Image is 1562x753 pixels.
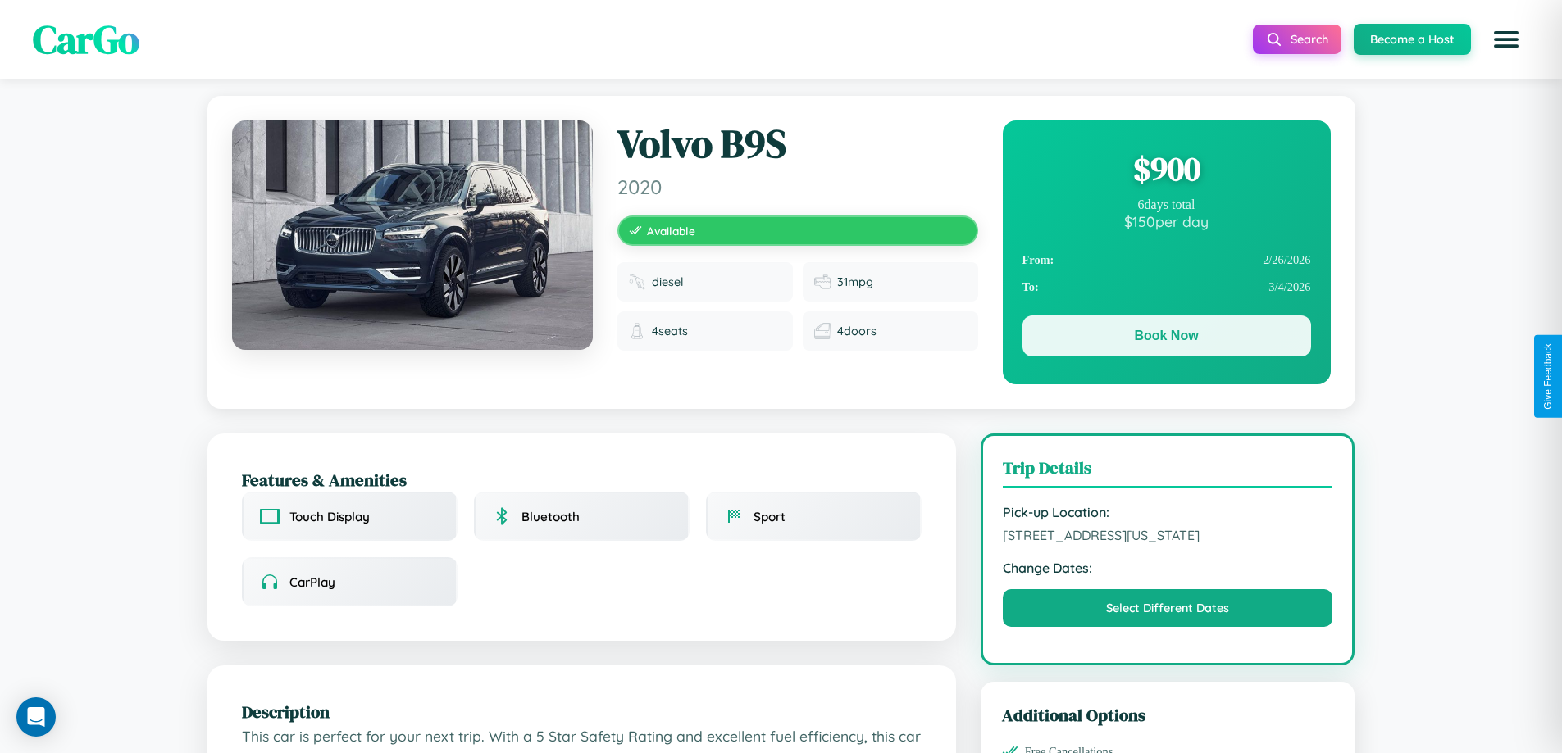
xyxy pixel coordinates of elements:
[242,700,922,724] h2: Description
[754,509,786,524] span: Sport
[629,274,645,290] img: Fuel type
[1003,456,1333,488] h3: Trip Details
[1022,315,1311,356] button: Book Now
[814,323,831,339] img: Doors
[1022,274,1311,301] div: 3 / 4 / 2026
[629,323,645,339] img: Seats
[652,274,684,289] span: diesel
[652,324,688,338] span: 4 seats
[647,224,695,238] span: Available
[232,120,593,350] img: Volvo B9S 2020
[1002,703,1334,727] h3: Additional Options
[1291,32,1328,47] span: Search
[1542,343,1554,410] div: Give Feedback
[1354,24,1471,55] button: Become a Host
[242,468,922,492] h2: Features & Amenities
[1003,504,1333,520] strong: Pick-up Location:
[1022,280,1039,294] strong: To:
[33,12,139,66] span: CarGo
[1022,147,1311,191] div: $ 900
[1022,197,1311,212] div: 6 days total
[617,175,978,199] span: 2020
[16,697,56,737] div: Open Intercom Messenger
[1003,527,1333,543] span: [STREET_ADDRESS][US_STATE]
[1483,16,1529,62] button: Open menu
[289,574,335,590] span: CarPlay
[1253,25,1341,54] button: Search
[1022,212,1311,230] div: $ 150 per day
[1003,589,1333,627] button: Select Different Dates
[289,509,370,524] span: Touch Display
[1022,253,1054,267] strong: From:
[837,274,873,289] span: 31 mpg
[617,120,978,168] h1: Volvo B9S
[521,509,580,524] span: Bluetooth
[814,274,831,290] img: Fuel efficiency
[1022,247,1311,274] div: 2 / 26 / 2026
[837,324,877,338] span: 4 doors
[1003,560,1333,576] strong: Change Dates:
